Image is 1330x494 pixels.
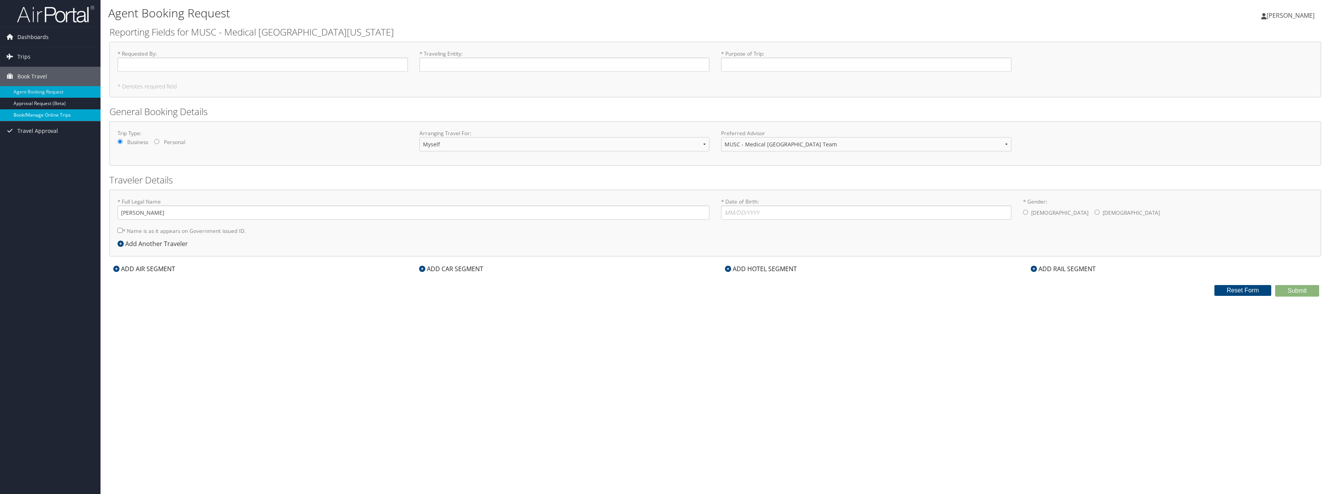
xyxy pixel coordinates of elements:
[164,138,185,146] label: Personal
[721,198,1011,220] label: * Date of Birth:
[721,264,801,273] div: ADD HOTEL SEGMENT
[108,5,917,21] h1: Agent Booking Request
[118,224,246,238] label: * Name is as it appears on Government issued ID.
[127,138,148,146] label: Business
[17,5,94,23] img: airportal-logo.png
[1023,198,1313,221] label: * Gender:
[721,50,1011,72] label: * Purpose of Trip :
[1103,205,1160,220] label: [DEMOGRAPHIC_DATA]
[1261,4,1322,27] a: [PERSON_NAME]
[1095,210,1100,215] input: * Gender:[DEMOGRAPHIC_DATA][DEMOGRAPHIC_DATA]
[118,58,408,72] input: * Requested By:
[118,239,192,248] div: Add Another Traveler
[17,47,31,66] span: Trips
[415,264,487,273] div: ADD CAR SEGMENT
[118,198,709,220] label: * Full Legal Name
[17,27,49,47] span: Dashboards
[118,129,408,137] label: Trip Type:
[109,105,1321,118] h2: General Booking Details
[419,50,710,72] label: * Traveling Entity :
[721,58,1011,72] input: * Purpose of Trip:
[109,173,1321,187] h2: Traveler Details
[118,205,709,220] input: * Full Legal Name
[419,129,710,137] label: Arranging Travel For:
[118,50,408,72] label: * Requested By :
[109,25,1321,39] h2: Reporting Fields for MUSC - Medical [GEOGRAPHIC_DATA][US_STATE]
[1031,205,1088,220] label: [DEMOGRAPHIC_DATA]
[1027,264,1100,273] div: ADD RAIL SEGMENT
[419,58,710,72] input: * Traveling Entity:
[721,129,1011,137] label: Preferred Advisor
[118,84,1313,89] h5: * Denotes required field
[1267,11,1315,20] span: [PERSON_NAME]
[109,264,179,273] div: ADD AIR SEGMENT
[1214,285,1272,296] button: Reset Form
[17,67,47,86] span: Book Travel
[118,228,123,233] input: * Name is as it appears on Government issued ID.
[17,121,58,141] span: Travel Approval
[1275,285,1319,297] button: Submit
[721,205,1011,220] input: * Date of Birth:
[1023,210,1028,215] input: * Gender:[DEMOGRAPHIC_DATA][DEMOGRAPHIC_DATA]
